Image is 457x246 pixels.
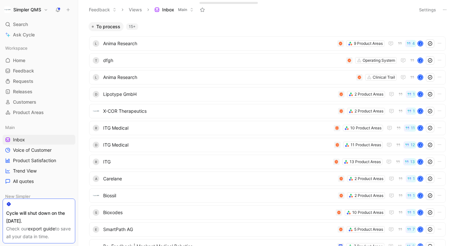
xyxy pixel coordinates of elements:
a: All quotes [3,176,75,186]
div: New Simpler [3,191,75,201]
div: J [418,92,423,97]
a: tdfghOperating SystemJ [89,53,446,68]
span: 7 [413,227,415,231]
span: 11 [411,126,415,130]
span: Lipotype GmbH [103,90,335,98]
span: X-COR Therapeutics [103,107,335,115]
span: Trend View [13,168,37,174]
a: Customers [3,97,75,107]
span: 1 [413,211,415,214]
span: Inbox [162,6,174,13]
button: Feedback [86,5,119,15]
span: Search [13,20,28,28]
a: Product Areas [3,108,75,117]
div: J [418,210,423,215]
span: To process [96,23,120,30]
div: 5 Product Areas [354,226,383,233]
span: Voice of Customer [13,147,52,153]
a: Releases [3,87,75,97]
div: J [418,126,423,130]
button: 12 [403,141,416,149]
a: ACarelane2 Product Areas1J [89,172,446,186]
div: 2 Product Areas [355,91,383,97]
div: Workspace [3,43,75,53]
div: 10 Product Areas [350,125,381,131]
img: logo [93,192,99,199]
span: 1 [413,92,415,96]
span: Customers [13,99,36,105]
button: InboxMain [151,5,197,15]
span: Feedback [13,68,34,74]
span: SmartPath AG [103,226,335,233]
span: Home [13,57,25,64]
button: 13 [403,158,416,165]
div: 2 Product Areas [355,192,383,199]
div: Cycle will shut down on the [DATE]. [6,209,72,225]
a: ESmartPath AG5 Product Areas7J [89,222,446,237]
span: ITG Medical [103,141,331,149]
a: logoBiossil2 Product Areas1J [89,188,446,203]
a: SBioxodes10 Product Areas1J [89,205,446,220]
div: J [418,193,423,198]
div: J [418,176,423,181]
div: L [93,40,99,47]
button: 1 [406,91,416,98]
div: J [418,109,423,113]
span: Inbox [13,136,25,143]
button: 7 [405,226,416,233]
span: Biossil [103,192,335,200]
div: J [418,227,423,232]
div: J [418,58,423,63]
a: Ask Cycle [3,30,75,40]
div: 13 Product Areas [350,159,381,165]
a: RITG13 Product Areas13J [89,155,446,169]
a: LAnima ResearchClinical TrailJ [89,70,446,84]
div: Check our to save all your data in time. [6,225,72,240]
span: Main [178,6,187,13]
a: DITG Medical11 Product Areas12J [89,138,446,152]
span: dfgh [103,57,343,64]
a: LAnima Research9 Product Areas4J [89,36,446,51]
span: 4 [412,42,415,45]
span: Product Satisfaction [13,157,56,164]
span: Anima Research [103,73,354,81]
span: New Simpler [5,193,30,200]
a: export guide [28,226,55,231]
div: Main [3,123,75,132]
div: L [93,74,99,81]
span: 12 [411,143,415,147]
div: 11 Product Areas [351,142,381,148]
span: 1 [413,194,415,198]
div: 2 Product Areas [355,108,383,114]
button: Views [126,5,145,15]
a: Trend View [3,166,75,176]
div: R [93,125,99,131]
span: 1 [413,177,415,181]
span: Ask Cycle [13,31,35,39]
button: 1 [406,108,416,115]
div: S [93,209,99,216]
span: 1 [413,109,415,113]
div: D [93,91,99,97]
div: Operating System [363,57,395,64]
span: Carelane [103,175,335,183]
a: Inbox [3,135,75,145]
span: Workspace [5,45,28,51]
div: t [93,57,99,64]
button: 1 [406,192,416,199]
a: Home [3,56,75,65]
div: Clinical Trail [373,74,395,81]
div: A [93,175,99,182]
div: R [93,159,99,165]
div: 10 Product Areas [352,209,383,216]
span: All quotes [13,178,34,185]
button: 1 [406,209,416,216]
img: logo [93,108,99,114]
div: 2 Product Areas [355,175,383,182]
a: Feedback [3,66,75,76]
a: Requests [3,76,75,86]
div: E [93,226,99,233]
span: Requests [13,78,33,84]
button: Settings [416,5,439,14]
div: MainInboxVoice of CustomerProduct SatisfactionTrend ViewAll quotes [3,123,75,186]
